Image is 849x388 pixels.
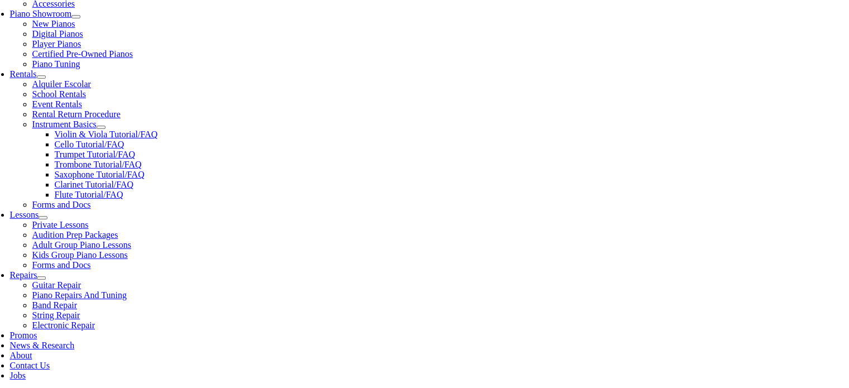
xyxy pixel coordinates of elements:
[32,320,95,330] a: Electronic Repair
[10,361,50,370] a: Contact Us
[32,230,118,239] a: Audition Prep Packages
[10,351,32,360] a: About
[32,39,81,49] a: Player Pianos
[32,250,128,260] a: Kids Group Piano Lessons
[71,15,80,18] button: Open submenu of Piano Showroom
[55,160,142,169] a: Trombone Tutorial/FAQ
[39,216,47,219] button: Open submenu of Lessons
[32,300,77,310] a: Band Repair
[32,49,133,59] a: Certified Pre-Owned Pianos
[32,29,83,39] a: Digital Pianos
[32,200,91,209] a: Forms and Docs
[32,59,80,69] a: Piano Tuning
[32,280,81,290] a: Guitar Repair
[55,150,135,159] a: Trumpet Tutorial/FAQ
[55,140,124,149] a: Cello Tutorial/FAQ
[32,260,91,270] a: Forms and Docs
[10,330,37,340] a: Promos
[32,290,127,300] a: Piano Repairs And Tuning
[10,270,37,280] a: Repairs
[32,220,89,229] a: Private Lessons
[32,119,97,129] a: Instrument Basics
[55,130,158,139] a: Violin & Viola Tutorial/FAQ
[10,341,75,350] a: News & Research
[32,79,91,89] a: Alquiler Escolar
[10,9,72,18] a: Piano Showroom
[55,170,145,179] a: Saxophone Tutorial/FAQ
[32,109,121,119] a: Rental Return Procedure
[10,69,37,79] a: Rentals
[32,99,82,109] a: Event Rentals
[10,371,26,380] a: Jobs
[55,180,134,189] a: Clarinet Tutorial/FAQ
[97,126,105,129] button: Open submenu of Instrument Basics
[55,190,123,199] a: Flute Tutorial/FAQ
[37,75,46,79] button: Open submenu of Rentals
[32,310,80,320] a: String Repair
[32,89,86,99] a: School Rentals
[32,19,75,28] a: New Pianos
[32,240,131,250] a: Adult Group Piano Lessons
[10,210,39,219] a: Lessons
[37,276,46,280] button: Open submenu of Repairs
